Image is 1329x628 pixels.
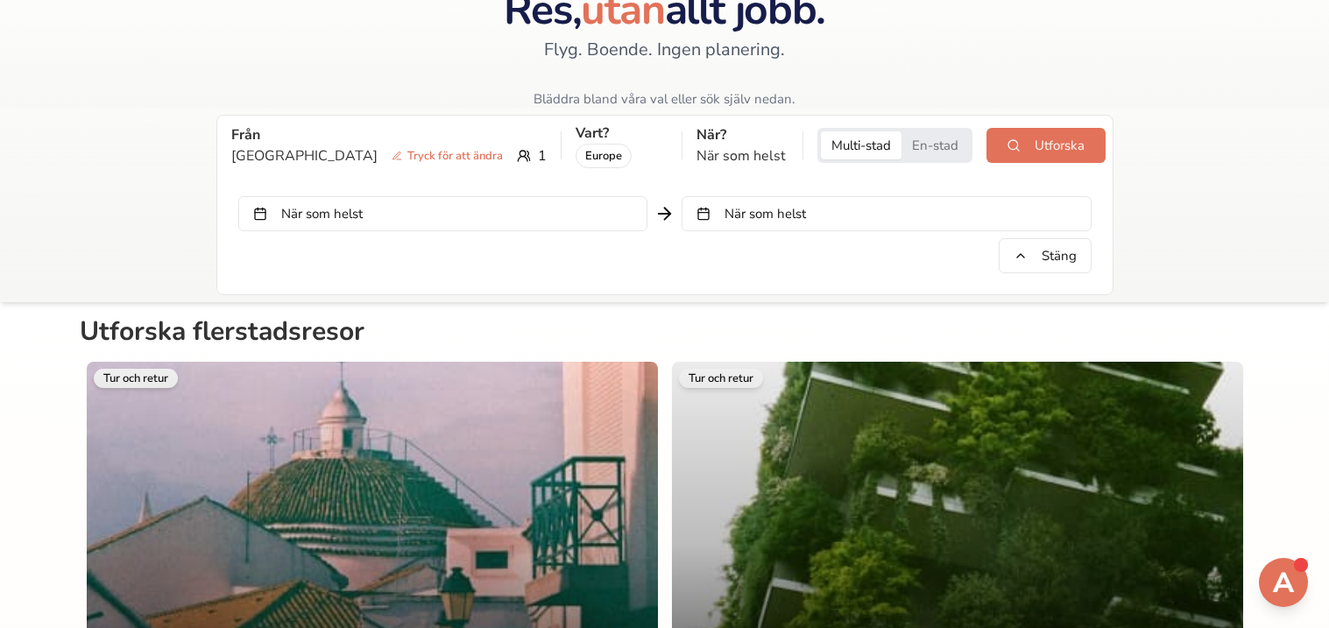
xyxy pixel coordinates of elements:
p: Från [231,124,547,145]
p: När? [696,124,788,145]
p: Vart? [576,123,668,144]
p: [GEOGRAPHIC_DATA] [231,145,510,166]
button: När som helst [682,196,1091,231]
h2: Utforska flerstadsresor [80,316,1250,355]
span: Flyg. Boende. Ingen planering. [544,38,785,62]
span: Tryck för att ändra [385,147,510,165]
p: När som helst [696,145,788,166]
button: Open support chat [1259,558,1308,607]
div: 1 [231,145,547,166]
button: När som helst [238,196,647,231]
img: Support [1262,561,1304,603]
div: Europe [576,144,632,168]
button: Utforska [986,128,1106,163]
button: Single-city [901,131,969,159]
div: Trip style [817,128,972,163]
span: Bläddra bland våra val eller sök själv nedan. [534,90,795,108]
button: Stäng [999,238,1092,273]
button: Multi-city [821,131,901,159]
